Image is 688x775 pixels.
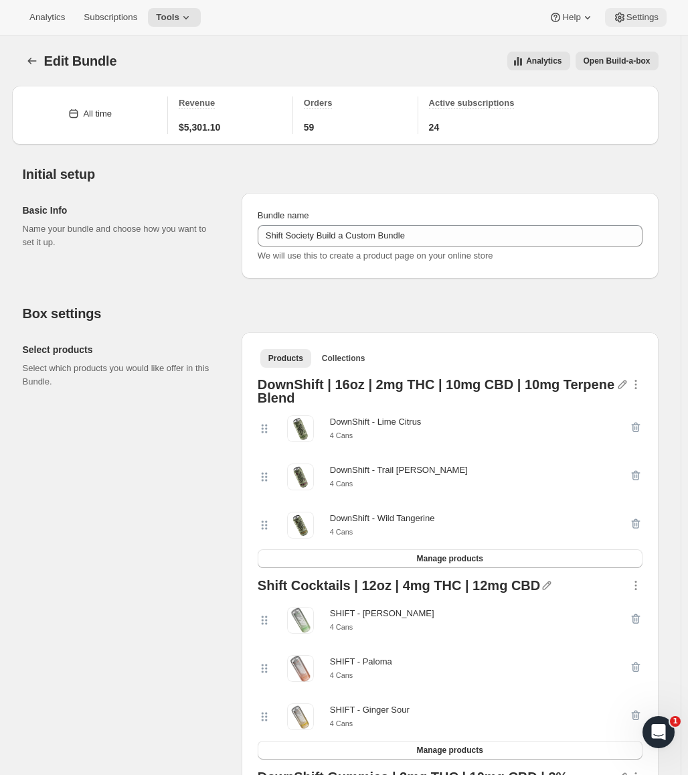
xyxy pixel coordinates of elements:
img: DownShift - Wild Tangerine [287,512,314,539]
span: Edit Bundle [44,54,117,68]
span: Settings [626,12,659,23]
small: 4 Cans [330,623,353,631]
div: DownShift - Trail [PERSON_NAME] [330,464,468,477]
button: Help [541,8,602,27]
span: 1 [670,716,681,727]
p: Name your bundle and choose how you want to set it up. [23,222,220,249]
button: Tools [148,8,201,27]
small: 4 Cans [330,480,353,488]
span: Analytics [29,12,65,23]
span: Collections [322,353,365,364]
small: 4 Cans [330,528,353,536]
div: DownShift - Wild Tangerine [330,512,435,525]
img: DownShift - Trail Berry [287,464,314,490]
span: Manage products [416,745,483,756]
button: Analytics [21,8,73,27]
input: ie. Smoothie box [258,225,642,246]
img: SHIFT - Ginger Sour [287,703,314,730]
img: DownShift - Lime Citrus [287,415,314,442]
h2: Box settings [23,305,659,322]
span: $5,301.10 [179,121,220,134]
span: Orders [304,98,333,108]
span: Analytics [526,56,562,66]
span: Products [268,353,303,364]
button: View links to open the build-a-box on the online store [576,52,659,70]
span: Active subscriptions [429,98,515,108]
button: Manage products [258,549,642,568]
div: SHIFT - Ginger Sour [330,703,410,717]
img: SHIFT - Paloma [287,655,314,682]
div: SHIFT - Paloma [330,655,392,668]
div: DownShift - Lime Citrus [330,415,422,429]
small: 4 Cans [330,719,353,727]
span: Help [562,12,580,23]
div: Shift Cocktails | 12oz | 4mg THC | 12mg CBD [258,579,540,596]
p: Select which products you would like offer in this Bundle. [23,362,220,389]
h2: Initial setup [23,166,659,182]
div: DownShift | 16oz | 2mg THC | 10mg CBD | 10mg Terpene Blend [258,378,616,405]
img: SHIFT - Margarita [287,607,314,634]
button: Bundles [23,52,41,70]
h2: Basic Info [23,204,220,217]
small: 4 Cans [330,431,353,439]
iframe: Intercom live chat [642,716,675,748]
h2: Select products [23,343,220,356]
button: Subscriptions [76,8,145,27]
span: Tools [156,12,179,23]
span: 24 [429,121,440,134]
button: Manage products [258,741,642,760]
span: Revenue [179,98,215,108]
span: Subscriptions [84,12,137,23]
span: Open Build-a-box [584,56,651,66]
span: We will use this to create a product page on your online store [258,251,493,261]
span: 59 [304,121,315,134]
span: Manage products [416,553,483,564]
small: 4 Cans [330,671,353,679]
div: SHIFT - [PERSON_NAME] [330,607,434,620]
div: All time [83,107,112,121]
button: Settings [605,8,667,27]
button: View all analytics related to this specific bundles, within certain timeframes [507,52,570,70]
span: Bundle name [258,210,309,220]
